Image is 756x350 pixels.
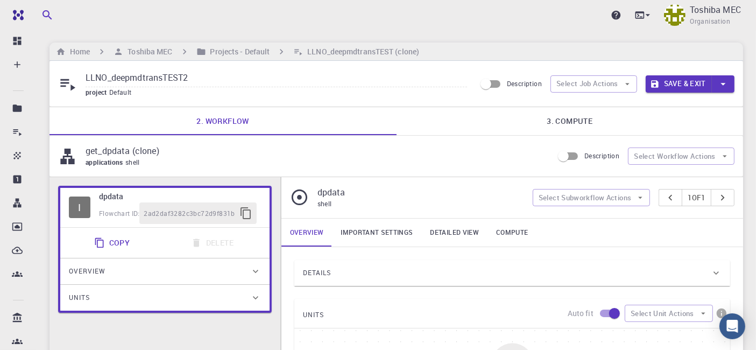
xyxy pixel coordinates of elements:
span: Organisation [690,16,730,27]
div: Open Intercom Messenger [719,313,745,339]
span: Overview [69,263,105,280]
p: Auto fit [568,308,594,319]
button: Select Workflow Actions [628,148,734,165]
a: Overview [281,219,333,247]
a: 3. Compute [397,107,744,135]
button: Save & Exit [646,75,712,93]
img: logo [9,10,24,20]
a: 2. Workflow [50,107,397,135]
span: project [86,88,109,96]
span: shell [317,199,332,208]
span: shell [125,158,144,166]
span: 2ad2daf3282c3bc72d9f831b [144,208,235,219]
p: Toshiba MEC [690,3,741,16]
span: applications [86,158,125,166]
h6: Toshiba MEC [123,46,172,58]
button: Copy [88,232,139,254]
button: info [713,305,730,322]
div: I [69,197,90,218]
h6: Home [66,46,90,58]
span: Default [109,88,136,96]
a: Important settings [332,219,421,247]
span: Units [69,289,90,306]
span: Description [507,79,542,88]
span: Details [303,264,331,282]
p: get_dpdata (clone) [86,144,545,157]
p: dpdata [317,186,524,199]
span: UNITS [303,306,324,324]
div: Details [294,260,730,286]
button: Select Job Actions [550,75,637,93]
a: Compute [487,219,536,247]
nav: breadcrumb [54,46,421,58]
span: Support [20,8,59,17]
h6: Projects - Default [206,46,270,58]
button: Select Subworkflow Actions [533,189,651,206]
a: Detailed view [422,219,487,247]
button: Select Unit Actions [625,305,713,322]
h6: LLNO_deepmdtransTEST (clone) [303,46,419,58]
button: 1of1 [682,189,711,206]
div: Overview [60,258,270,284]
h6: dpdata [99,191,261,202]
span: Description [584,151,619,160]
div: pager [659,189,734,206]
img: Toshiba MEC [664,4,686,26]
div: Units [60,285,270,311]
span: Flowchart ID: [99,209,139,218]
span: Idle [69,197,90,218]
